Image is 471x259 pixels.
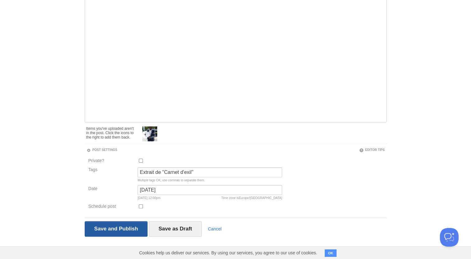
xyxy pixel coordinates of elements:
div: Multiple tags OK, use commas to separate them. [138,179,282,182]
a: Editor Tips [359,148,385,152]
label: Tags [87,167,136,172]
div: Time zone is [221,197,282,200]
input: Save as Draft [149,221,202,237]
iframe: Help Scout Beacon - Open [440,228,459,247]
a: Cancel [208,226,222,231]
span: Cookies help us deliver our services. By using our services, you agree to our use of cookies. [133,247,323,259]
div: [DATE] 12:00pm [138,197,282,200]
div: Items you've uploaded aren't in the post. Click the icons to the right to add them back. [86,123,136,139]
input: Save and Publish [85,221,148,237]
label: Private? [88,158,134,164]
a: Post Settings [87,148,117,152]
button: OK [325,249,337,257]
img: 5gdnfUAAAAGSURBVAMAXqQWdX821icAAAAASUVORK5CYII= [142,126,157,141]
span: Europe/[GEOGRAPHIC_DATA] [239,196,282,200]
label: Schedule post [88,204,134,210]
label: Date [88,186,134,192]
